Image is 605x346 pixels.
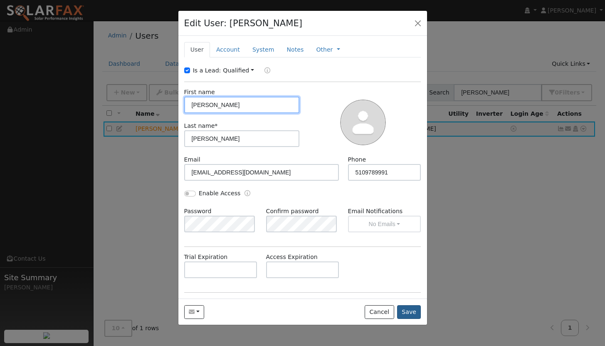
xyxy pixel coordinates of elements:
label: Email Notifications [348,207,421,216]
label: Is a Lead: [193,66,221,75]
a: Qualified [223,67,254,74]
button: Save [397,305,421,319]
a: Account [210,42,246,57]
label: First name [184,88,215,97]
a: Notes [280,42,310,57]
label: Confirm password [266,207,319,216]
input: Is a Lead: [184,67,190,73]
label: Enable Access [199,189,241,198]
label: Password [184,207,212,216]
button: Cancel [365,305,394,319]
label: Last name [184,122,218,130]
a: System [246,42,281,57]
a: Other [316,45,333,54]
label: Trial Expiration [184,253,228,261]
a: Enable Access [244,189,250,199]
h4: Edit User: [PERSON_NAME] [184,17,303,30]
label: Email [184,155,200,164]
a: Lead [258,66,270,76]
label: Access Expiration [266,253,318,261]
label: Phone [348,155,366,164]
a: User [184,42,210,57]
span: Required [215,122,217,129]
button: trunx762@yahoo.com [184,305,205,319]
